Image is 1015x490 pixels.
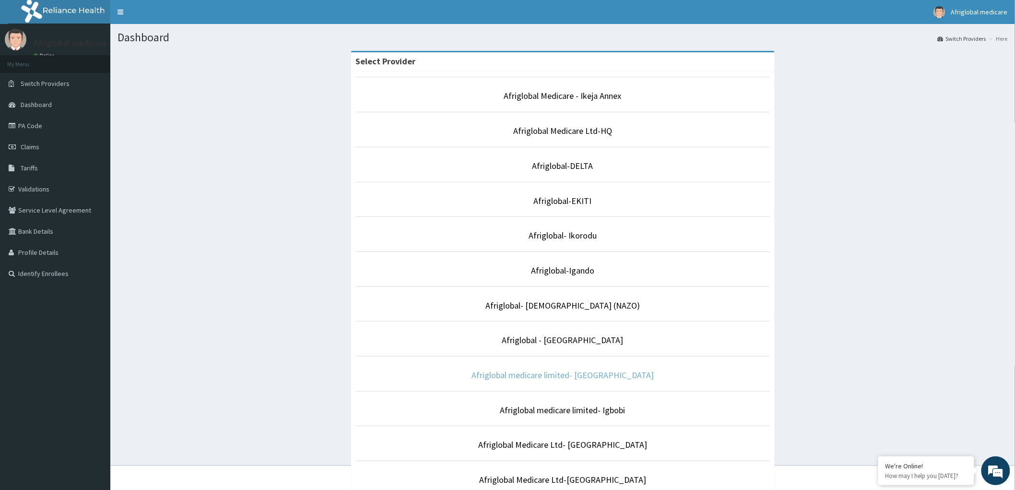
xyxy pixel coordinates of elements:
a: Online [34,52,57,59]
a: Afriglobal - [GEOGRAPHIC_DATA] [502,335,624,346]
span: Claims [21,143,39,151]
a: Afriglobal medicare limited- [GEOGRAPHIC_DATA] [472,370,654,381]
a: Afriglobal Medicare Ltd-HQ [513,125,612,136]
img: User Image [5,29,26,50]
span: Tariffs [21,164,38,172]
p: How may I help you today? [885,472,967,480]
li: Here [987,35,1008,43]
span: Afriglobal medicare [951,8,1008,16]
a: Afriglobal-Igando [531,265,594,276]
span: Dashboard [21,100,52,109]
a: Afriglobal- [DEMOGRAPHIC_DATA] (NAZO) [485,300,640,311]
h1: Dashboard [118,31,1008,44]
strong: Select Provider [356,56,416,67]
a: Switch Providers [938,35,986,43]
a: Afriglobal Medicare - Ikeja Annex [504,90,622,101]
span: Switch Providers [21,79,70,88]
p: Afriglobal medicare [34,39,106,48]
a: Afriglobal-EKITI [534,195,592,206]
img: User Image [933,6,945,18]
a: Afriglobal- Ikorodu [529,230,597,241]
a: Afriglobal Medicare Ltd- [GEOGRAPHIC_DATA] [478,439,647,450]
a: Afriglobal-DELTA [532,160,593,171]
div: We're Online! [885,462,967,470]
a: Afriglobal medicare limited- Igbobi [500,405,626,416]
a: Afriglobal Medicare Ltd-[GEOGRAPHIC_DATA] [479,474,646,485]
